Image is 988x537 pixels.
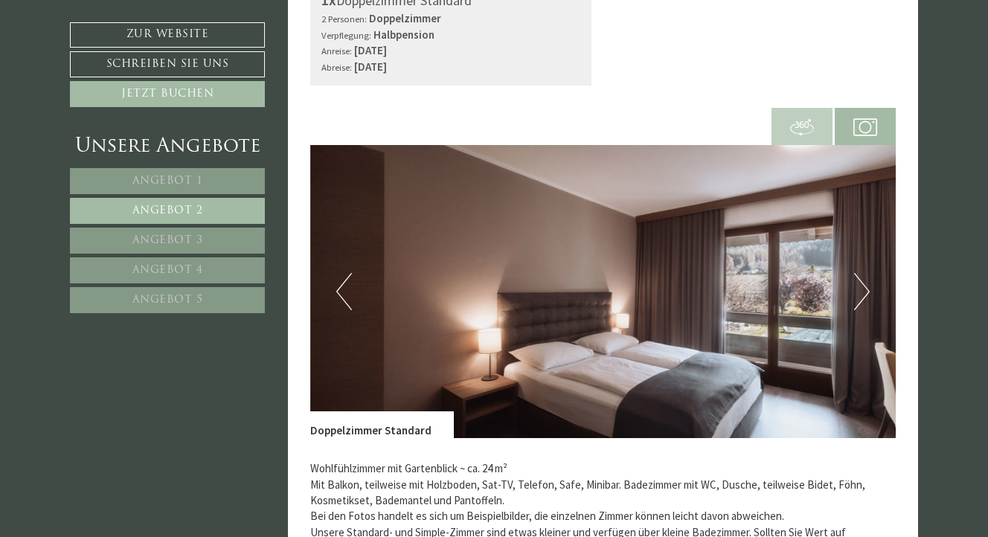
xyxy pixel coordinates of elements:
small: Anreise: [321,45,352,57]
span: Angebot 1 [132,176,203,187]
small: Verpflegung: [321,29,371,41]
div: Doppelzimmer Standard [310,411,454,438]
span: Angebot 5 [132,295,203,306]
img: image [310,145,896,438]
small: 2 Personen: [321,13,367,25]
b: [DATE] [354,43,387,57]
div: Guten Tag, wie können wir Ihnen helfen? [11,39,219,82]
img: camera.svg [853,115,877,139]
a: Zur Website [70,22,265,48]
b: Doppelzimmer [369,11,441,25]
span: Angebot 3 [132,235,203,246]
a: Schreiben Sie uns [70,51,265,77]
div: Freitag [264,11,322,35]
span: Angebot 2 [132,205,203,216]
div: Montis – Active Nature Spa [22,42,212,54]
button: Next [854,273,870,310]
img: 360-grad.svg [790,115,814,139]
b: [DATE] [354,60,387,74]
small: 09:28 [22,69,212,79]
span: Angebot 4 [132,265,203,276]
button: Previous [336,273,352,310]
div: Unsere Angebote [70,133,265,161]
button: Senden [490,392,586,418]
small: Abreise: [321,61,352,73]
a: Jetzt buchen [70,81,265,107]
b: Halbpension [373,28,434,42]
